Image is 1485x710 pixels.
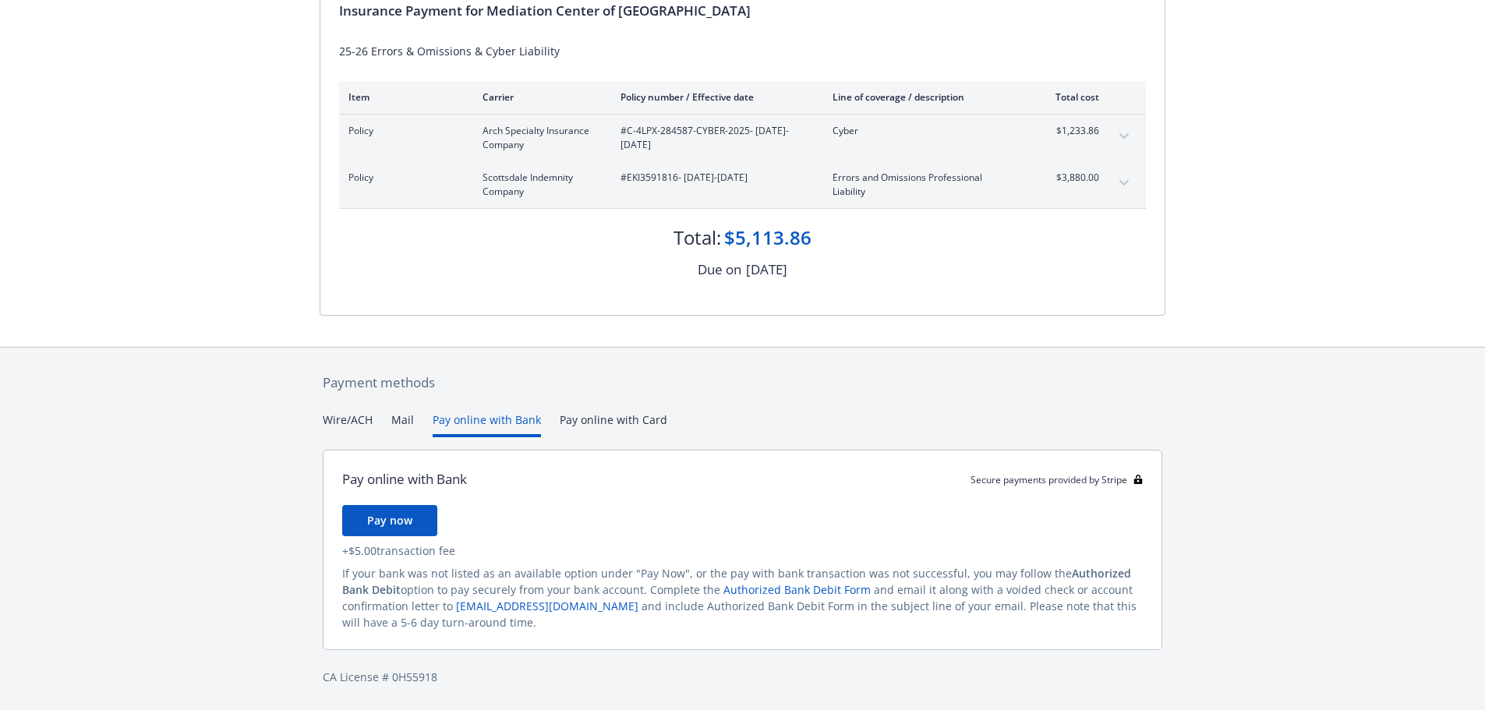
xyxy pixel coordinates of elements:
[1041,90,1099,104] div: Total cost
[367,513,412,528] span: Pay now
[348,124,458,138] span: Policy
[342,566,1131,597] span: Authorized Bank Debit
[698,260,741,280] div: Due on
[483,90,596,104] div: Carrier
[342,505,437,536] button: Pay now
[323,669,1162,685] div: CA License # 0H55918
[833,171,1016,199] span: Errors and Omissions Professional Liability
[342,469,467,489] div: Pay online with Bank
[323,373,1162,393] div: Payment methods
[1112,124,1137,149] button: expand content
[723,582,871,597] a: Authorized Bank Debit Form
[1041,124,1099,138] span: $1,233.86
[746,260,787,280] div: [DATE]
[433,412,541,437] button: Pay online with Bank
[391,412,414,437] button: Mail
[339,161,1146,208] div: PolicyScottsdale Indemnity Company#EKI3591816- [DATE]-[DATE]Errors and Omissions Professional Lia...
[971,473,1143,486] div: Secure payments provided by Stripe
[339,43,1146,59] div: 25-26 Errors & Omissions & Cyber Liability
[342,542,1143,559] div: + $5.00 transaction fee
[621,171,808,185] span: #EKI3591816 - [DATE]-[DATE]
[833,124,1016,138] span: Cyber
[621,90,808,104] div: Policy number / Effective date
[348,90,458,104] div: Item
[483,124,596,152] span: Arch Specialty Insurance Company
[560,412,667,437] button: Pay online with Card
[483,171,596,199] span: Scottsdale Indemnity Company
[833,90,1016,104] div: Line of coverage / description
[348,171,458,185] span: Policy
[339,1,1146,21] div: Insurance Payment for Mediation Center of [GEOGRAPHIC_DATA]
[339,115,1146,161] div: PolicyArch Specialty Insurance Company#C-4LPX-284587-CYBER-2025- [DATE]-[DATE]Cyber$1,233.86expan...
[456,599,638,613] a: [EMAIL_ADDRESS][DOMAIN_NAME]
[724,224,811,251] div: $5,113.86
[674,224,721,251] div: Total:
[323,412,373,437] button: Wire/ACH
[1041,171,1099,185] span: $3,880.00
[621,124,808,152] span: #C-4LPX-284587-CYBER-2025 - [DATE]-[DATE]
[342,565,1143,631] div: If your bank was not listed as an available option under "Pay Now", or the pay with bank transact...
[1112,171,1137,196] button: expand content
